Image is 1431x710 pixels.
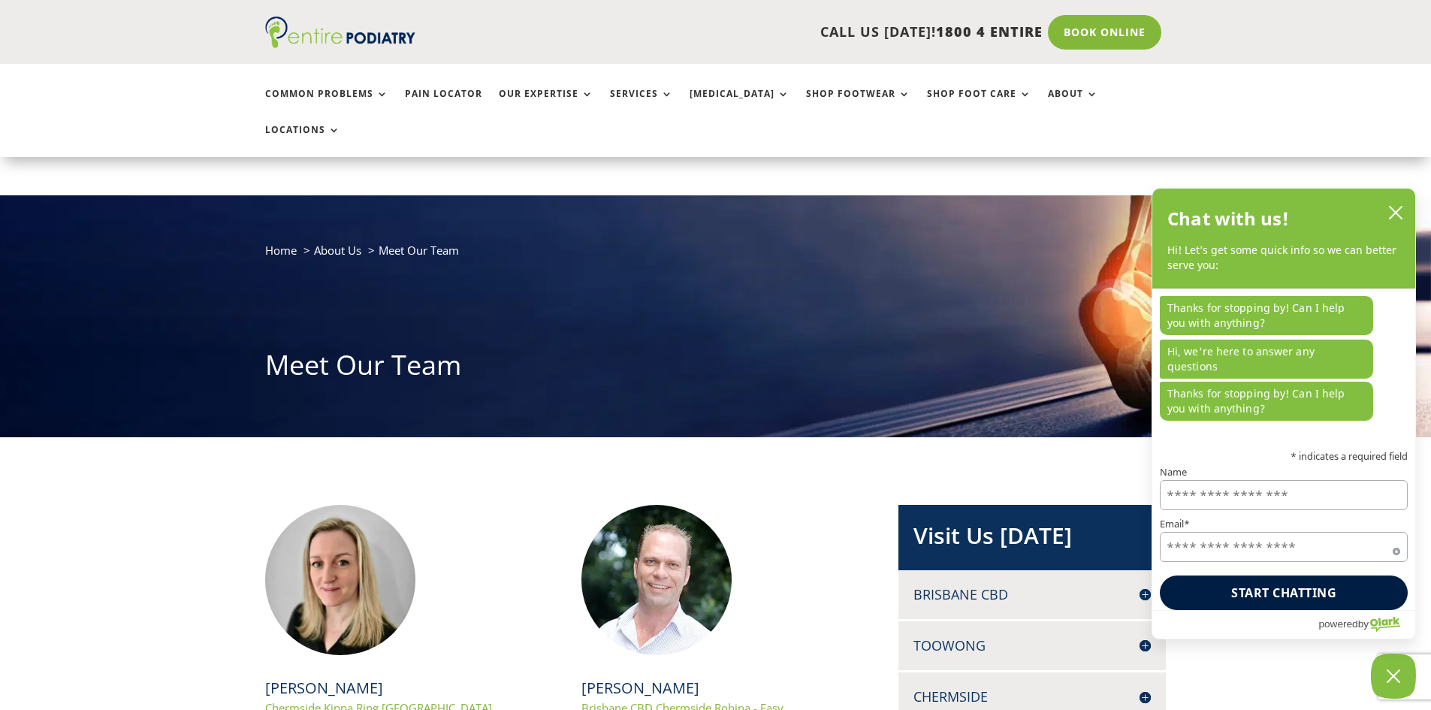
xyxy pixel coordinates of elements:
[1167,243,1400,273] p: Hi! Let’s get some quick info so we can better serve you:
[1160,382,1373,421] p: Thanks for stopping by! Can I help you with anything?
[499,89,593,121] a: Our Expertise
[1048,15,1161,50] a: Book Online
[610,89,673,121] a: Services
[1167,204,1290,234] h2: Chat with us!
[379,243,459,258] span: Meet Our Team
[265,125,340,157] a: Locations
[1160,576,1408,610] button: Start chatting
[265,243,297,258] a: Home
[473,23,1043,42] p: CALL US [DATE]!
[806,89,910,121] a: Shop Footwear
[1152,188,1416,639] div: olark chatbox
[265,36,415,51] a: Entire Podiatry
[1393,545,1400,552] span: Required field
[265,89,388,121] a: Common Problems
[265,17,415,48] img: logo (1)
[581,678,699,698] a: [PERSON_NAME]
[265,240,1167,271] nav: breadcrumb
[1160,520,1408,530] label: Email*
[1318,615,1357,633] span: powered
[913,687,1151,706] h4: Chermside
[1318,611,1415,639] a: Powered by Olark
[927,89,1031,121] a: Shop Foot Care
[265,346,1167,391] h1: Meet Our Team
[405,89,482,121] a: Pain Locator
[1160,340,1373,379] p: Hi, we're here to answer any questions
[1160,452,1408,461] p: * indicates a required field
[265,678,383,698] a: [PERSON_NAME]
[314,243,361,258] a: About Us
[1160,532,1408,562] input: Email
[265,505,415,655] img: Rachael Edmonds
[1371,654,1416,699] button: Close Chatbox
[581,505,732,655] img: Chris Hope
[1048,89,1098,121] a: About
[913,636,1151,655] h4: Toowong
[913,585,1151,604] h4: Brisbane CBD
[690,89,789,121] a: [MEDICAL_DATA]
[1152,289,1415,434] div: chat
[1160,296,1373,335] p: Thanks for stopping by! Can I help you with anything?
[1160,480,1408,510] input: Name
[1160,467,1408,477] label: Name
[913,520,1151,559] h2: Visit Us [DATE]
[936,23,1043,41] span: 1800 4 ENTIRE
[1358,615,1369,633] span: by
[1384,201,1408,224] button: close chatbox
